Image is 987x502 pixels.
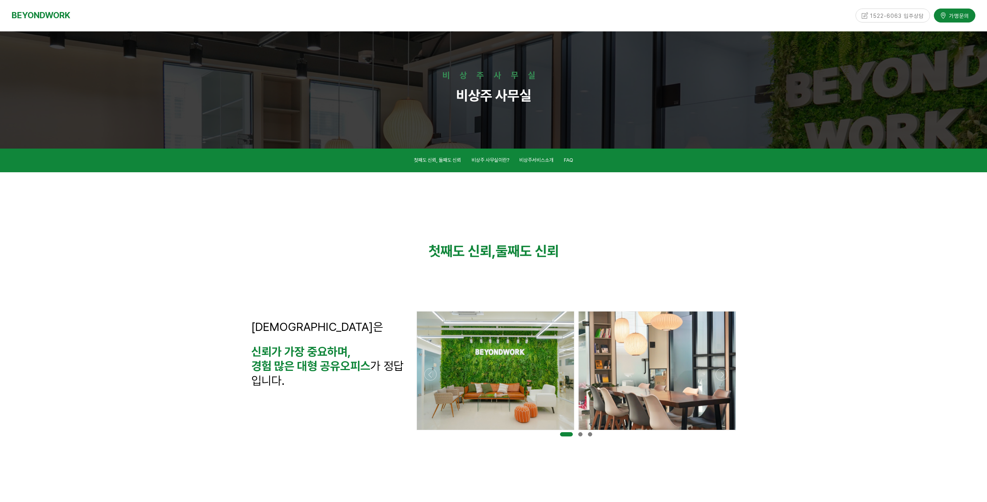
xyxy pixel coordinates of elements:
span: 가맹문의 [947,11,969,19]
a: 비상주서비스소개 [519,156,553,166]
span: 비상주 사무실이란? [472,157,509,163]
span: FAQ [564,157,573,163]
span: 비상주서비스소개 [519,157,553,163]
strong: 비상주 사무실 [456,87,531,104]
a: BEYONDWORK [12,8,70,23]
a: FAQ [564,156,573,166]
span: 첫째도 신뢰, 둘째도 신뢰 [414,157,461,163]
strong: 경험 많은 대형 공유오피스 [251,359,370,373]
strong: 신뢰가 가장 중요하며, [251,344,351,358]
span: [DEMOGRAPHIC_DATA]은 [251,320,383,334]
a: 첫째도 신뢰, 둘째도 신뢰 [414,156,461,166]
strong: 둘째도 신뢰 [496,243,559,260]
strong: 비상주사무실 [443,70,545,80]
a: 가맹문의 [934,8,975,22]
a: 비상주 사무실이란? [472,156,509,166]
span: 가 정답입니다. [251,359,404,387]
strong: 첫째도 신뢰, [429,243,496,260]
